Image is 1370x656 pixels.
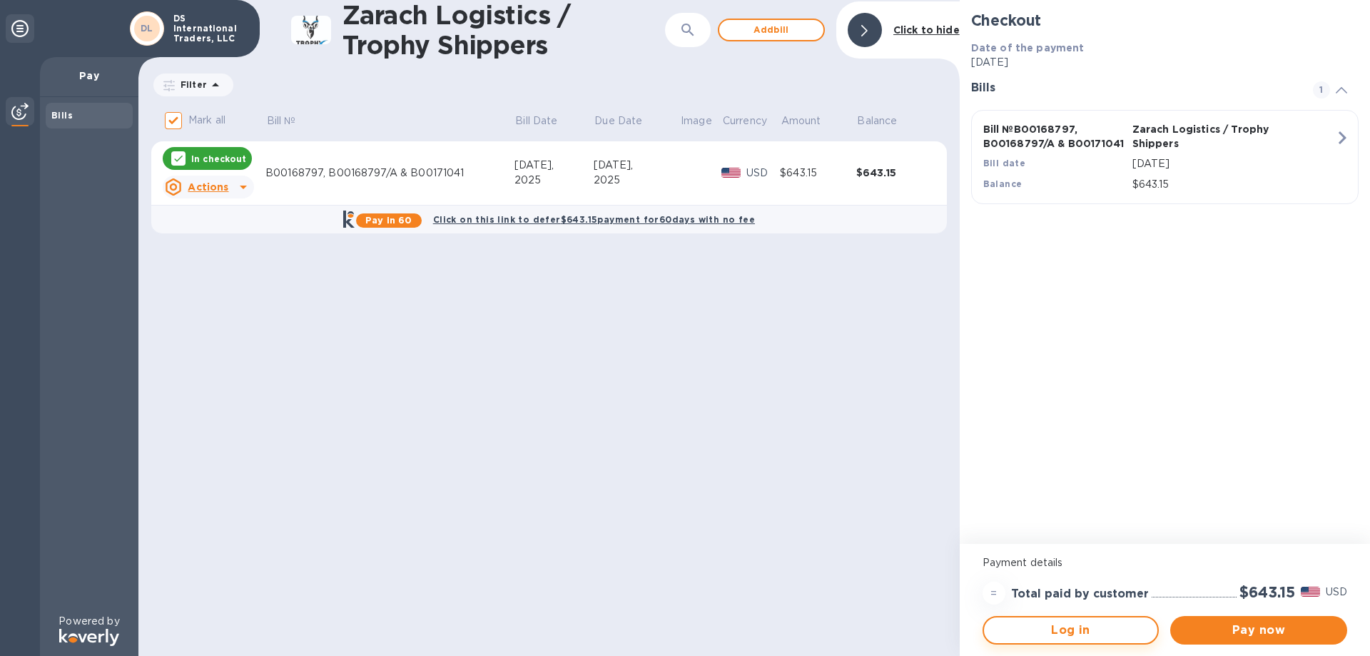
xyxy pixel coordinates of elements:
img: USD [1301,587,1320,597]
div: 2025 [594,173,680,188]
p: Currency [723,113,767,128]
b: DL [141,23,153,34]
div: B00168797, B00168797/A & B00171041 [265,166,514,181]
h2: Checkout [971,11,1359,29]
p: Bill № B00168797, B00168797/A & B00171041 [983,122,1127,151]
span: Amount [781,113,840,128]
span: Balance [857,113,915,128]
img: USD [721,168,741,178]
button: Addbill [718,19,825,41]
u: Actions [188,181,228,193]
h3: Bills [971,81,1296,95]
p: USD [1326,585,1347,600]
b: Click to hide [893,24,960,36]
p: Due Date [594,113,642,128]
span: Log in [995,622,1147,639]
span: Bill № [267,113,315,128]
button: Log in [983,616,1160,645]
h3: Total paid by customer [1011,587,1149,601]
p: Mark all [188,113,225,128]
p: Amount [781,113,821,128]
p: Bill Date [515,113,557,128]
p: Filter [175,79,207,91]
b: Date of the payment [971,42,1085,54]
p: Balance [857,113,897,128]
b: Click on this link to defer $643.15 payment for 60 days with no fee [433,214,755,225]
p: Payment details [983,555,1347,570]
p: [DATE] [1132,156,1335,171]
p: In checkout [191,153,246,165]
p: Image [681,113,712,128]
span: Pay now [1182,622,1336,639]
div: [DATE], [514,158,594,173]
p: Zarach Logistics / Trophy Shippers [1132,122,1276,151]
button: Bill №B00168797, B00168797/A & B00171041Zarach Logistics / Trophy ShippersBill date[DATE]Balance$... [971,110,1359,204]
span: Due Date [594,113,661,128]
p: USD [746,166,780,181]
b: Balance [983,178,1023,189]
div: [DATE], [594,158,680,173]
div: $643.15 [856,166,933,180]
p: Powered by [59,614,119,629]
p: $643.15 [1132,177,1335,192]
p: Bill № [267,113,296,128]
img: Logo [59,629,119,646]
b: Bills [51,110,73,121]
span: Add bill [731,21,812,39]
b: Pay in 60 [365,215,412,226]
p: DS International Traders, LLC [173,14,245,44]
div: 2025 [514,173,594,188]
div: = [983,582,1005,605]
div: $643.15 [780,166,856,181]
span: 1 [1313,81,1330,99]
button: Pay now [1170,616,1347,645]
span: Bill Date [515,113,576,128]
p: Pay [51,69,127,83]
h2: $643.15 [1239,583,1295,601]
b: Bill date [983,158,1026,168]
p: [DATE] [971,55,1359,70]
